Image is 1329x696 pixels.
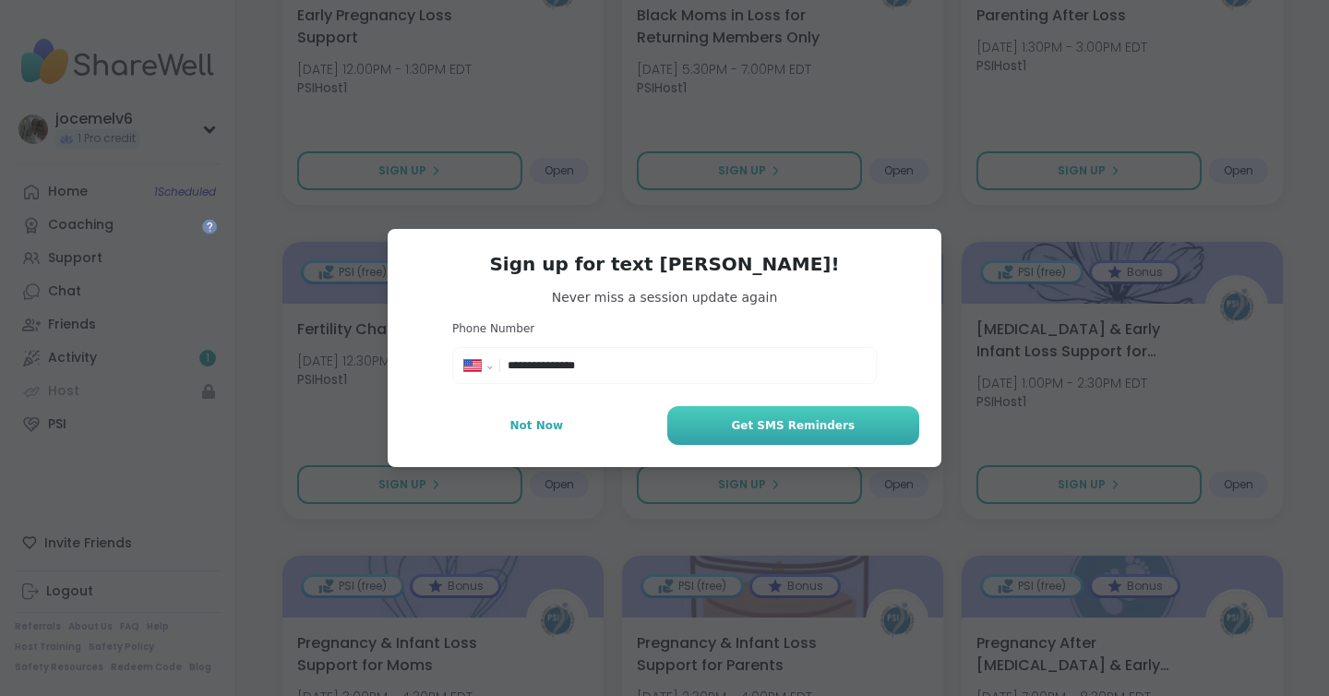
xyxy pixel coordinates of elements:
[410,288,919,306] span: Never miss a session update again
[731,417,855,434] span: Get SMS Reminders
[410,406,664,445] button: Not Now
[667,406,919,445] button: Get SMS Reminders
[509,417,563,434] span: Not Now
[452,321,877,337] h3: Phone Number
[202,219,217,234] iframe: Spotlight
[410,251,919,277] h3: Sign up for text [PERSON_NAME]!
